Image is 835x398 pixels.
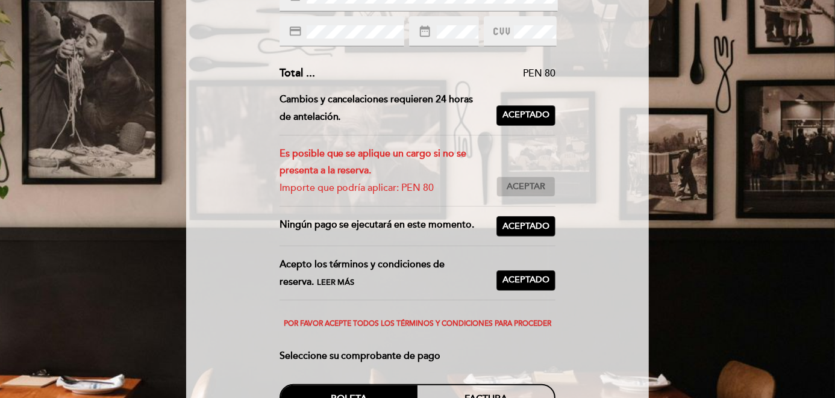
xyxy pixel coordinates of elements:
[419,25,432,38] i: date_range
[280,91,497,126] div: Cambios y cancelaciones requieren 24 horas de antelación.
[502,220,549,233] span: Aceptado
[496,105,555,126] button: Aceptado
[496,270,555,291] button: Aceptado
[289,25,302,38] i: credit_card
[507,181,545,193] span: Aceptar
[496,216,555,237] button: Aceptado
[280,347,441,365] span: Seleccione su comprobante de pago
[280,66,315,79] span: Total ...
[280,179,487,197] div: Importe que podría aplicar: PEN 80
[280,216,497,237] div: Ningún pago se ejecutará en este momento.
[496,176,555,197] button: Aceptar
[317,278,355,287] span: Leer más
[280,145,487,180] div: Es posible que se aplique un cargo si no se presenta a la reserva.
[280,320,556,328] div: Por favor acepte todos los términos y condiciones para proceder
[502,274,549,287] span: Aceptado
[280,256,497,291] div: Acepto los términos y condiciones de reserva.
[315,67,556,81] div: PEN 80
[502,109,549,122] span: Aceptado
